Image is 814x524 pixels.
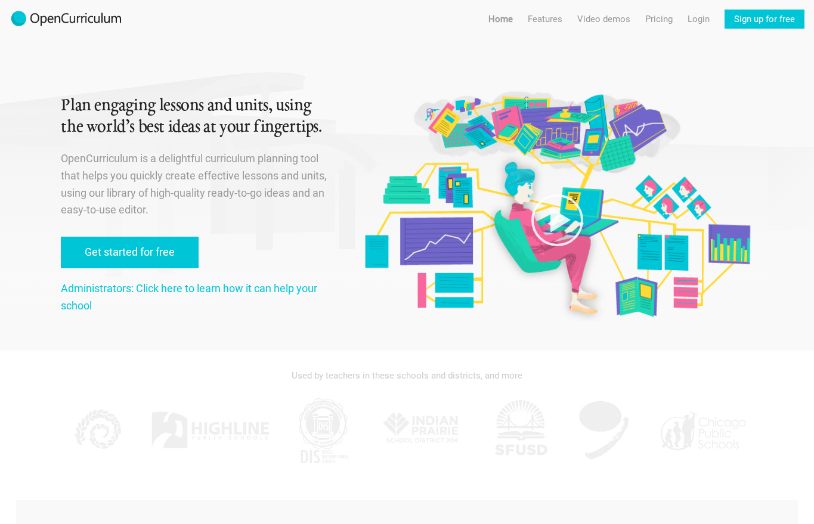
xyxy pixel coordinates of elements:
a: Home [488,10,513,29]
img: Highline.jpg [150,395,270,466]
img: DIS.jpg [293,395,353,466]
a: Login [688,10,710,29]
a: Pricing [645,10,673,29]
p: OpenCurriculum is a delightful curriculum planning tool that helps you quickly create effective l... [61,150,333,219]
img: SFUSD.jpg [491,395,550,466]
h1: Plan engaging lessons and units, using the world’s best ideas at your fingertips. [61,95,333,138]
img: AGK.jpg [574,395,634,466]
a: Get started for free [61,237,199,268]
div: Used by teachers in these schools and districts, and more [61,362,753,389]
img: KPPCS.jpg [67,395,126,466]
img: IPSD.jpg [377,395,466,466]
a: Administrators: Click here to learn how it can help your school [61,282,317,312]
img: 2017-logo-m.png [10,10,123,29]
img: CPS.jpg [658,395,747,466]
a: Sign up for free [725,10,804,29]
a: Video demos [577,10,630,29]
a: Features [528,10,562,29]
